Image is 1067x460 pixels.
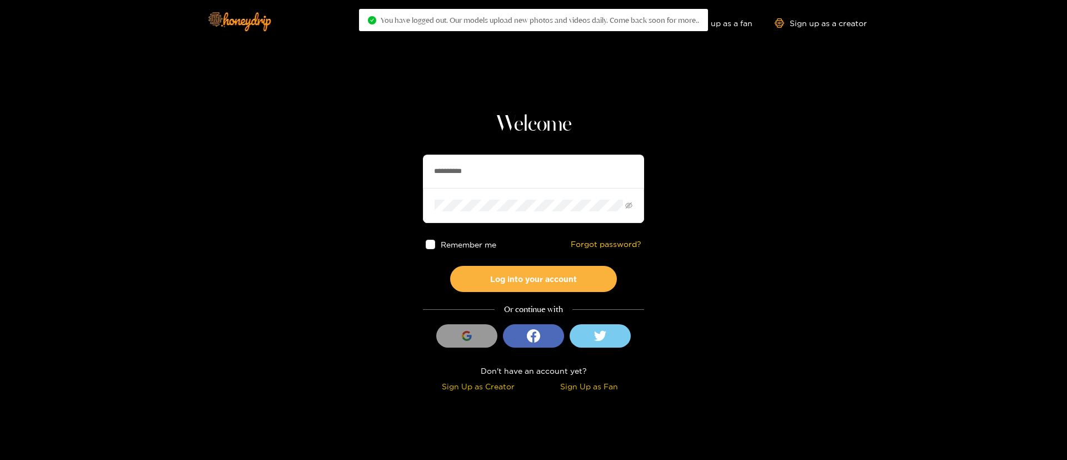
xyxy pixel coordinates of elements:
a: Sign up as a fan [676,18,752,28]
span: Remember me [441,240,496,249]
a: Sign up as a creator [775,18,867,28]
h1: Welcome [423,111,644,138]
button: Log into your account [450,266,617,292]
div: Don't have an account yet? [423,364,644,377]
div: Or continue with [423,303,644,316]
div: Sign Up as Fan [536,380,641,393]
span: You have logged out. Our models upload new photos and videos daily. Come back soon for more.. [381,16,699,24]
div: Sign Up as Creator [426,380,531,393]
a: Forgot password? [571,240,641,249]
span: eye-invisible [625,202,632,209]
span: check-circle [368,16,376,24]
